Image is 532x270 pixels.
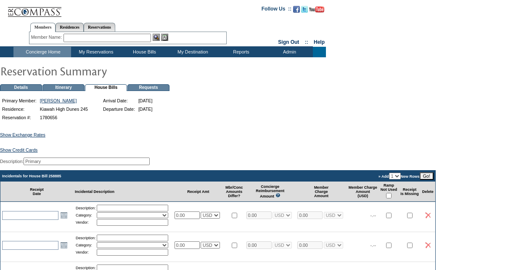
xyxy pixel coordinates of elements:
td: House Bills [85,84,127,91]
a: Sign Out [278,39,299,45]
img: Reservations [161,34,168,41]
td: Kiawah High Dunes 245 [39,105,89,113]
a: [PERSON_NAME] [40,98,77,103]
td: Category: [76,242,96,248]
td: » Add New Rows [245,171,435,182]
td: Description: [76,235,96,241]
td: Receipt Date [0,182,73,202]
div: Member Name: [31,34,64,41]
td: Category: [76,212,96,218]
td: Requests [127,84,169,91]
td: Delete [421,182,435,202]
td: House Bills [119,47,168,57]
a: Open the calendar popup. [59,241,69,250]
td: Receipt Amt [173,182,224,202]
td: Reservation #: [1,114,38,121]
td: Concierge Home [13,47,71,57]
td: Vendor: [76,249,96,256]
span: -.-- [371,213,376,218]
td: Itinerary [42,84,85,91]
td: Member Charge Amount (USD) [347,182,379,202]
a: Follow us on Twitter [301,8,308,13]
td: Primary Member: [1,97,38,104]
a: Subscribe to our YouTube Channel [309,8,324,13]
td: Ramp Not Used [379,182,399,202]
a: Members [30,23,56,32]
td: Arrival Date: [102,97,136,104]
td: Mbr/Conc Amounts Differ? [224,182,245,202]
td: 1780656 [39,114,89,121]
td: Residence: [1,105,38,113]
td: Departure Date: [102,105,136,113]
td: Concierge Reimbursement Amount [245,182,296,202]
span: -.-- [371,243,376,248]
a: Reservations [84,23,115,32]
input: Go! [420,172,434,180]
td: Incidentals for House Bill 258885 [0,171,245,182]
td: [DATE] [137,105,154,113]
img: Subscribe to our YouTube Channel [309,6,324,13]
img: View [153,34,160,41]
td: Admin [265,47,313,57]
td: Reports [216,47,265,57]
a: Help [314,39,325,45]
img: questionMark_lightBlue.gif [275,193,281,198]
td: My Destination [168,47,216,57]
td: [DATE] [137,97,154,104]
span: :: [305,39,308,45]
td: Member Charge Amount [296,182,347,202]
td: Follow Us :: [262,5,291,15]
img: Follow us on Twitter [301,6,308,13]
td: Incidental Description [73,182,173,202]
a: Residences [56,23,84,32]
td: My Reservations [71,47,119,57]
a: Open the calendar popup. [59,211,69,220]
a: Become our fan on Facebook [293,8,300,13]
img: Become our fan on Facebook [293,6,300,13]
img: icon_delete2.gif [425,242,431,248]
img: icon_delete2.gif [425,212,431,218]
td: Vendor: [76,219,96,226]
td: Description: [76,205,96,211]
td: Receipt Is Missing [399,182,421,202]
